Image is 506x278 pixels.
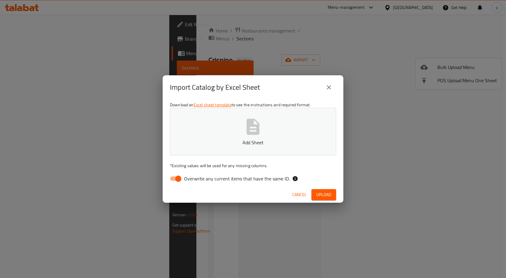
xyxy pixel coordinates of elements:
[322,80,336,95] button: close
[170,163,336,169] p: Existing values will be used for any missing columns.
[311,189,336,200] button: Upload
[179,139,327,146] p: Add Sheet
[194,101,232,109] a: Excel sheet template
[163,99,343,187] div: Download an to see the instructions and required format.
[170,108,336,155] button: Add Sheet
[292,176,298,182] svg: If the overwrite option isn't selected, then the items that match an existing ID will be ignored ...
[292,191,307,198] span: Cancel
[316,191,331,198] span: Upload
[170,83,260,92] h2: Import Catalog by Excel Sheet
[184,175,290,182] span: Overwrite any current items that have the same ID.
[290,189,309,200] button: Cancel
